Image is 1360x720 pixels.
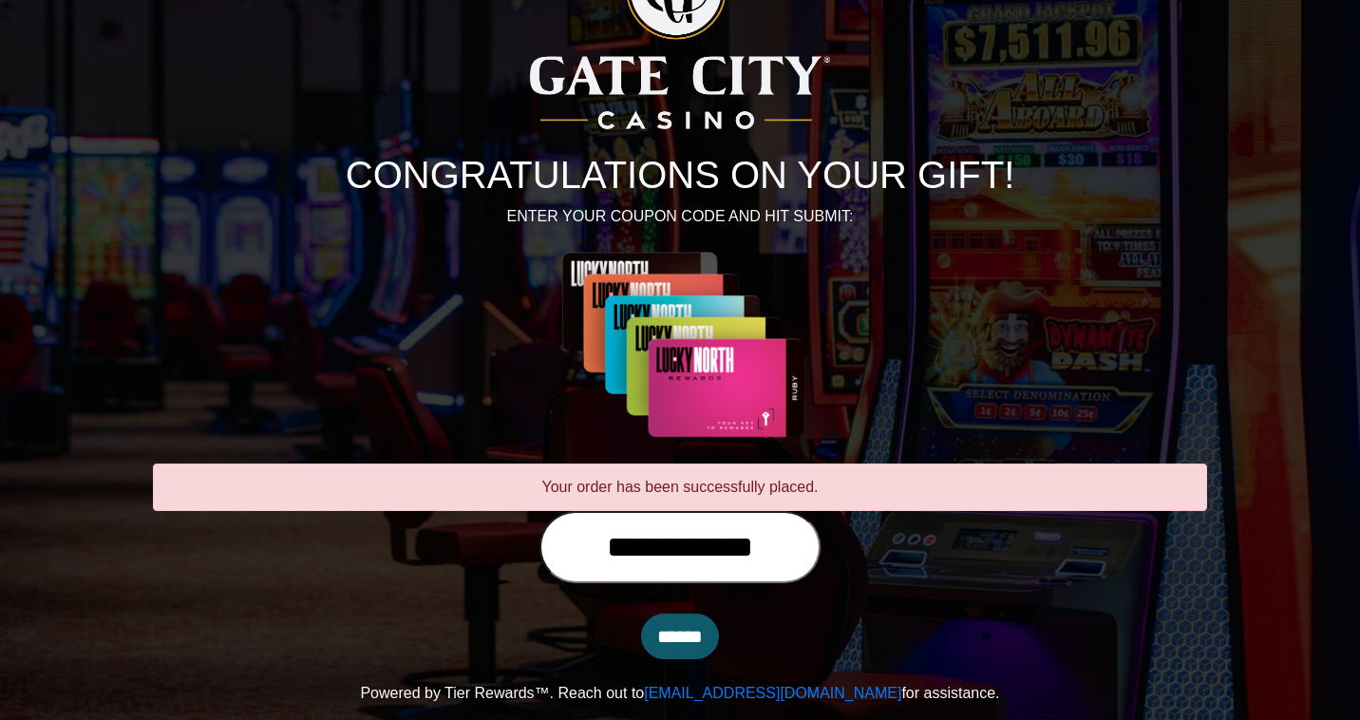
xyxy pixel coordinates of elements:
p: ENTER YOUR COUPON CODE AND HIT SUBMIT: [153,205,1207,228]
span: Powered by Tier Rewards™. Reach out to for assistance. [360,685,999,701]
h1: CONGRATULATIONS ON YOUR GIFT! [153,152,1207,198]
div: Your order has been successfully placed. [153,464,1207,511]
img: Center Image [511,251,849,441]
a: [EMAIL_ADDRESS][DOMAIN_NAME] [644,685,901,701]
